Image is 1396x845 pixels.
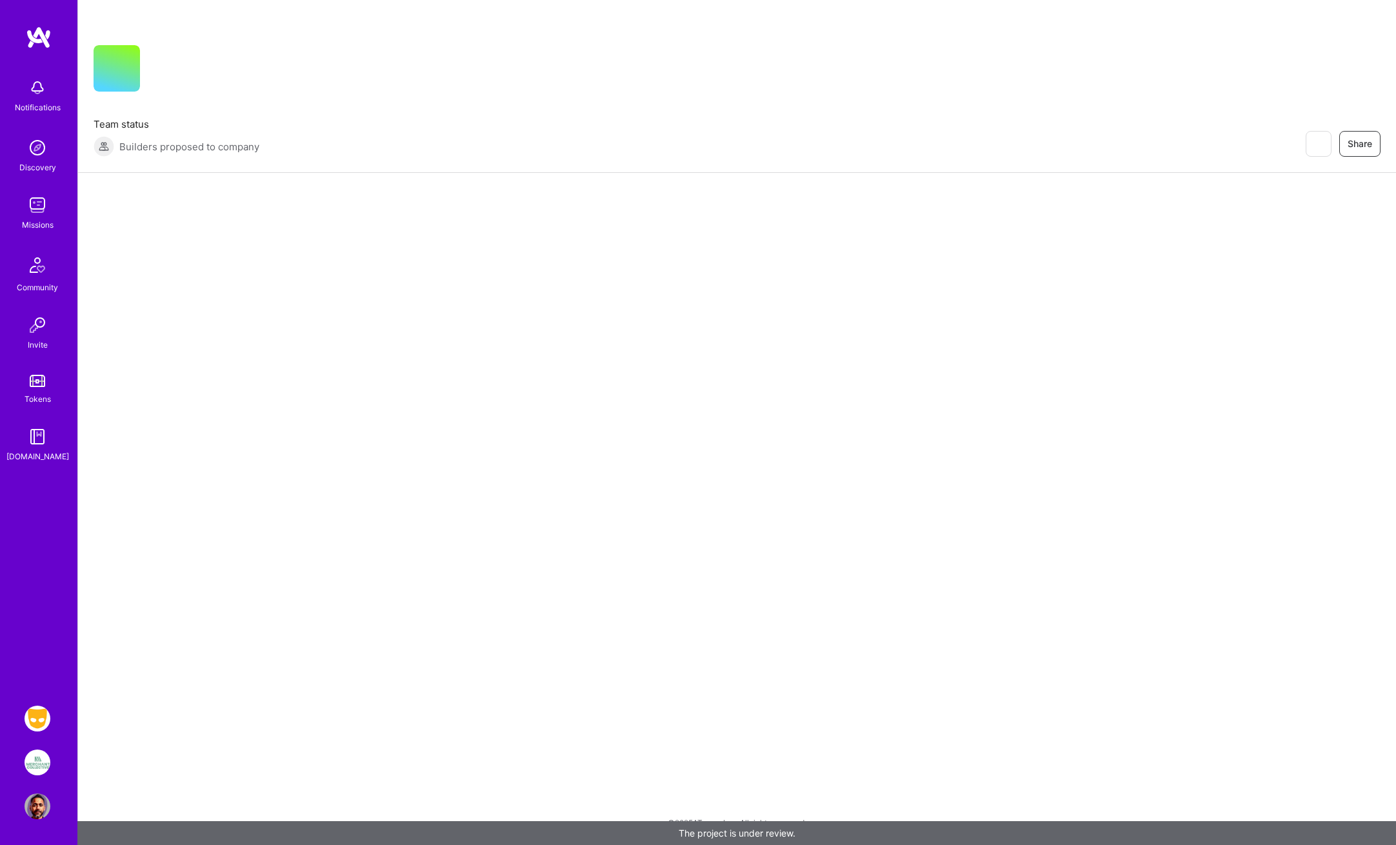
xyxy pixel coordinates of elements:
[25,192,50,218] img: teamwork
[30,375,45,387] img: tokens
[1348,137,1372,150] span: Share
[22,250,53,281] img: Community
[25,793,50,819] img: User Avatar
[1339,131,1381,157] button: Share
[6,450,69,463] div: [DOMAIN_NAME]
[25,706,50,731] img: Grindr: Product & Marketing
[94,136,114,157] img: Builders proposed to company
[26,26,52,49] img: logo
[25,392,51,406] div: Tokens
[25,75,50,101] img: bell
[25,135,50,161] img: discovery
[21,793,54,819] a: User Avatar
[15,101,61,114] div: Notifications
[25,750,50,775] img: We Are The Merchants: Founding Product Manager, Merchant Collective
[1313,139,1323,149] i: icon EyeClosed
[19,161,56,174] div: Discovery
[21,750,54,775] a: We Are The Merchants: Founding Product Manager, Merchant Collective
[25,312,50,338] img: Invite
[119,140,259,154] span: Builders proposed to company
[155,66,166,76] i: icon CompanyGray
[25,424,50,450] img: guide book
[28,338,48,352] div: Invite
[22,218,54,232] div: Missions
[17,281,58,294] div: Community
[94,117,259,131] span: Team status
[21,706,54,731] a: Grindr: Product & Marketing
[77,821,1396,845] div: The project is under review.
